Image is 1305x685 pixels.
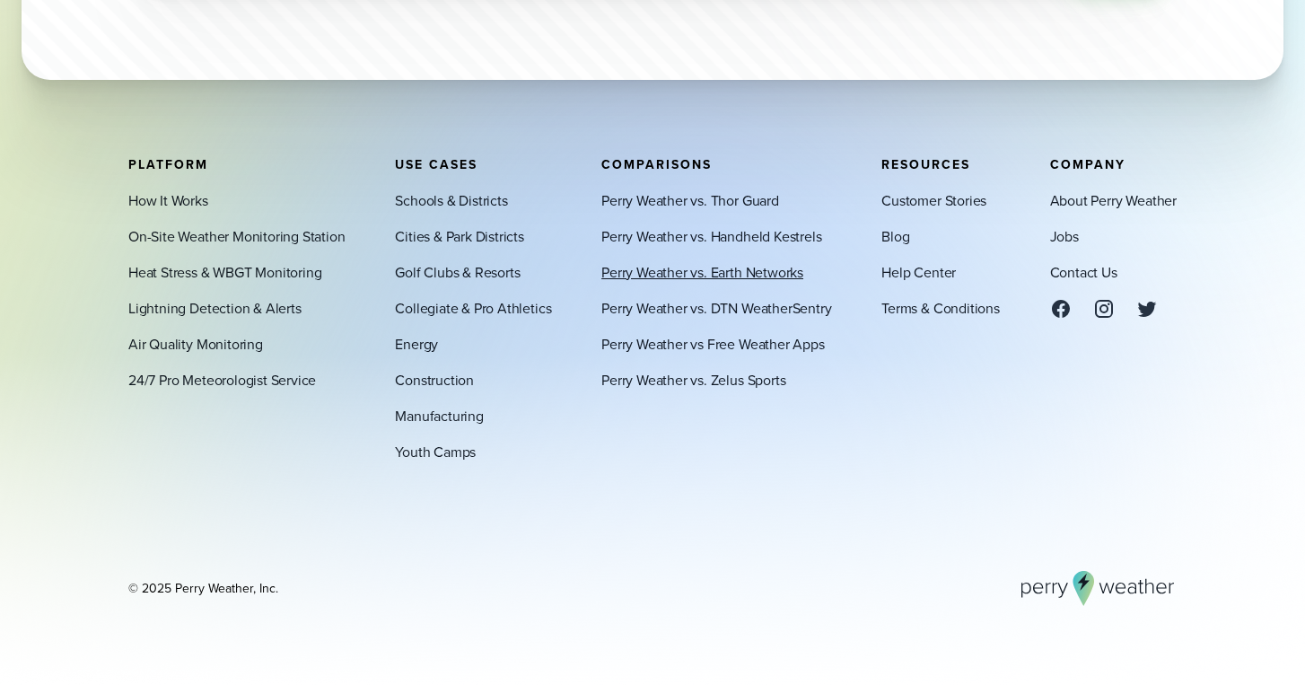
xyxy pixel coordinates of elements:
[128,225,346,247] a: On-Site Weather Monitoring Station
[128,297,302,319] a: Lightning Detection & Alerts
[128,261,321,283] a: Heat Stress & WBGT Monitoring
[881,297,1000,319] a: Terms & Conditions
[601,261,803,283] a: Perry Weather vs. Earth Networks
[395,333,438,355] a: Energy
[881,189,986,211] a: Customer Stories
[128,369,316,391] a: 24/7 Pro Meteorologist Service
[1050,189,1177,211] a: About Perry Weather
[395,154,477,173] span: Use Cases
[1050,154,1125,173] span: Company
[128,154,208,173] span: Platform
[395,297,551,319] a: Collegiate & Pro Athletics
[395,261,520,283] a: Golf Clubs & Resorts
[601,297,831,319] a: Perry Weather vs. DTN WeatherSentry
[128,579,278,597] div: © 2025 Perry Weather, Inc.
[601,369,785,391] a: Perry Weather vs. Zelus Sports
[128,189,208,211] a: How It Works
[395,189,507,211] a: Schools & Districts
[601,189,779,211] a: Perry Weather vs. Thor Guard
[601,333,825,355] a: Perry Weather vs Free Weather Apps
[881,261,956,283] a: Help Center
[1050,225,1079,247] a: Jobs
[395,441,476,462] a: Youth Camps
[881,225,909,247] a: Blog
[601,154,712,173] span: Comparisons
[395,405,484,426] a: Manufacturing
[1050,261,1117,283] a: Contact Us
[128,333,263,355] a: Air Quality Monitoring
[881,154,970,173] span: Resources
[601,225,821,247] a: Perry Weather vs. Handheld Kestrels
[395,225,524,247] a: Cities & Park Districts
[395,369,474,391] a: Construction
